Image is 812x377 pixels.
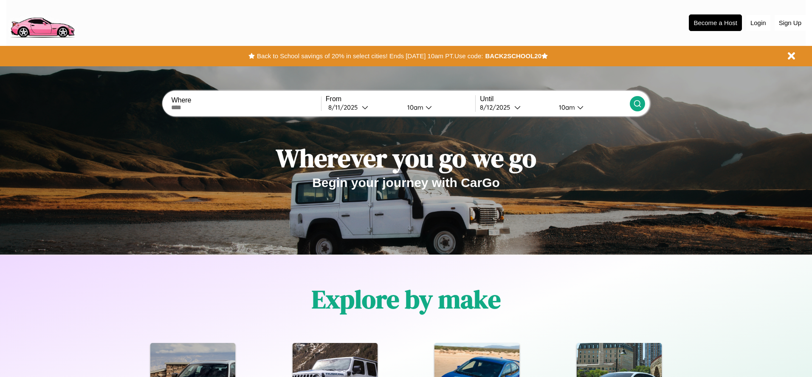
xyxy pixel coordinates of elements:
div: 10am [403,103,426,111]
div: 8 / 11 / 2025 [328,103,362,111]
b: BACK2SCHOOL20 [485,52,541,60]
button: Back to School savings of 20% in select cities! Ends [DATE] 10am PT.Use code: [255,50,485,62]
button: 10am [552,103,629,112]
h1: Explore by make [312,282,501,317]
label: Until [480,95,629,103]
div: 10am [555,103,577,111]
label: Where [171,96,321,104]
button: 10am [400,103,475,112]
img: logo [6,4,78,40]
button: Sign Up [775,15,806,31]
button: 8/11/2025 [326,103,400,112]
div: 8 / 12 / 2025 [480,103,514,111]
label: From [326,95,475,103]
button: Login [746,15,770,31]
button: Become a Host [689,14,742,31]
